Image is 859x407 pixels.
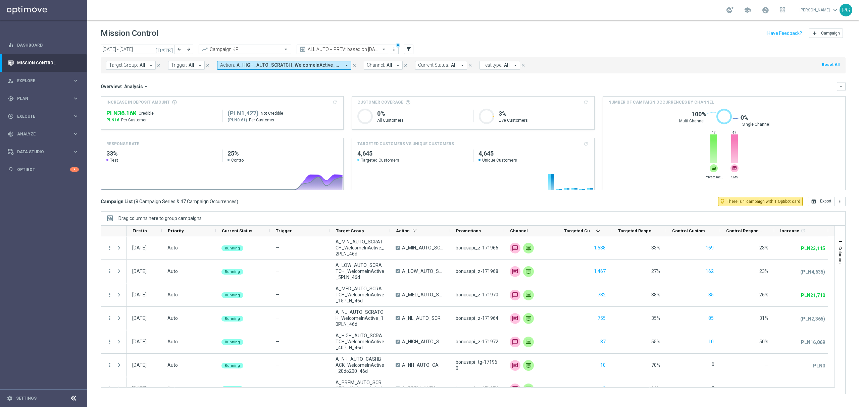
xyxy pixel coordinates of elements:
[391,47,397,52] i: more_vert
[107,315,113,321] button: more_vert
[140,62,145,68] span: All
[837,199,843,204] i: more_vert
[523,266,534,277] div: Private message
[17,132,72,136] span: Analyze
[7,43,79,48] div: equalizer Dashboard
[7,167,79,172] div: lightbulb Optibot 9
[220,62,235,68] span: Action:
[8,113,14,119] i: play_circle_outline
[106,99,170,105] span: Increase In Deposit Amount
[107,339,113,345] button: more_vert
[395,62,401,68] i: arrow_drop_down
[7,60,79,66] button: Mission Control
[168,61,205,70] button: Trigger: All arrow_drop_down
[70,167,79,172] div: 9
[839,84,844,89] i: keyboard_arrow_down
[205,62,211,69] button: close
[811,199,816,204] i: open_in_browser
[608,99,714,105] span: Number of campaign occurrences by channel
[523,243,534,253] img: Private message
[730,164,739,172] img: message-text.svg
[523,360,534,371] img: Private message
[171,62,187,68] span: Trigger:
[107,292,113,298] i: more_vert
[297,45,389,54] ng-select: ALL AUTO + PREV: based on 09.07.2025
[101,236,127,260] div: Press SPACE to select this row.
[101,330,127,354] div: Press SPACE to select this row.
[357,150,468,158] h2: 4,645
[197,62,203,68] i: arrow_drop_down
[107,386,113,392] i: more_vert
[148,62,154,68] i: arrow_drop_down
[106,109,137,117] span: PLN36,155
[451,62,457,68] span: All
[124,83,143,90] span: Analysis
[107,245,113,251] button: more_vert
[799,5,840,15] a: [PERSON_NAME]keyboard_arrow_down
[237,62,341,68] span: A_HIGH_AUTO_SCRATCH_WelcomeInActive_40PLN_46d A_LOW_AUTO_SCRATCH_WelcomeInActive_5PLN_46d A_MED_A...
[357,99,403,105] span: Customer Coverage
[602,385,606,393] button: 5
[456,315,498,321] span: bonusapi_z-171964
[101,307,127,330] div: Press SPACE to select this row.
[800,228,806,233] i: refresh
[718,197,803,206] button: lightbulb_outline There is 1 campaign with 1 Optibot card
[106,117,119,123] span: PLN16
[276,228,292,233] span: Trigger
[7,78,79,83] div: person_search Explore keyboard_arrow_right
[121,117,147,123] span: Per Customer
[377,118,468,123] p: All Customers
[415,61,467,70] button: Current Status: All arrow_drop_down
[199,45,291,54] ng-select: Campaign KPI
[396,246,400,250] span: A
[228,117,247,123] span: (PLN0.61)
[101,83,122,90] h3: Overview:
[127,307,828,330] div: Press SPACE to select this row.
[402,292,444,298] span: A_MED_AUTO_SCRATCH_WelcomeInActive_15PLN_46d
[225,293,240,297] span: Running
[708,338,714,346] button: 10
[357,141,454,147] h4: TARGETED CUSTOMERS VS UNIQUE CUSTOMERS
[396,387,400,391] span: A
[167,269,178,274] span: Auto
[101,283,127,307] div: Press SPACE to select this row.
[222,228,252,233] span: Current Status
[840,4,852,16] div: PG
[597,314,606,323] button: 755
[8,78,14,84] i: person_search
[237,198,238,205] span: )
[510,243,520,253] img: SMS
[456,292,498,298] span: bonusapi_z-171970
[799,227,806,234] span: Calculate column
[132,268,147,274] div: 26 Aug 2025, Tuesday
[201,46,208,53] i: trending_up
[101,28,158,38] h1: Mission Control
[109,62,138,68] span: Target Group:
[402,339,444,345] span: A_HIGH_AUTO_SCRATCH_WelcomeInActive_40PLN_46d
[831,6,839,14] span: keyboard_arrow_down
[523,337,534,347] img: Private message
[708,314,714,323] button: 85
[275,245,279,250] span: —
[7,149,79,155] button: Data Studio keyboard_arrow_right
[8,131,14,137] i: track_changes
[72,77,79,84] i: keyboard_arrow_right
[299,46,306,53] i: preview
[17,97,72,101] span: Plan
[101,198,238,205] h3: Campaign List
[402,245,444,251] span: A_MIN_AUTO_SCRATCH_WelcomeInActive_2PLN_46d
[467,62,473,69] button: close
[499,118,589,123] p: Live Customers
[8,42,14,48] i: equalizer
[17,54,79,72] a: Mission Control
[456,228,481,233] span: Promotions
[225,270,240,274] span: Running
[8,167,14,173] i: lightbulb
[478,158,589,163] span: Unique Customers
[174,45,184,54] button: arrow_back
[367,62,385,68] span: Channel:
[336,228,364,233] span: Target Group
[167,292,178,297] span: Auto
[478,150,589,158] h2: 4,645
